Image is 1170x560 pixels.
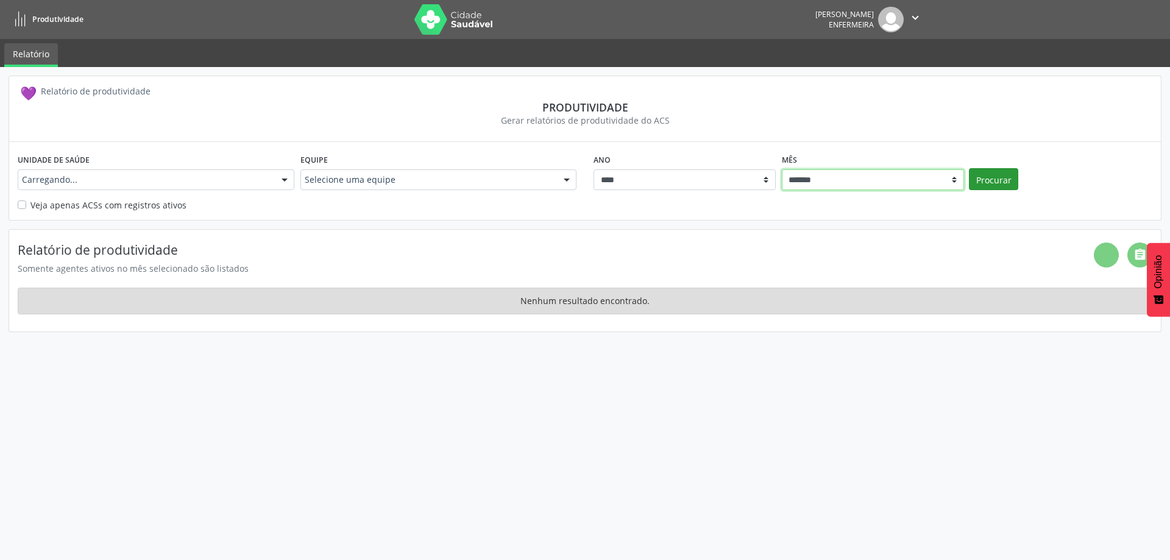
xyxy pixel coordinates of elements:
font: Relatório de produtividade [18,241,178,258]
font: Veja apenas ACSs com registros ativos [30,199,186,211]
font: Equipe [300,155,328,165]
font: [PERSON_NAME] [815,9,874,19]
img: imagem [878,7,904,32]
font:  [909,11,922,24]
font: Relatório de produtividade [41,85,151,97]
font: aplicativos [927,12,1161,34]
button: Feedback - Mostrar pesquisa [1147,243,1170,317]
font: Opinião [1153,255,1163,289]
button: aplicativos [927,5,1161,34]
font: Procurar [976,174,1012,186]
font: Gerar relatórios de produtividade do ACS [501,115,670,126]
button: Procurar [969,168,1018,190]
font: Unidade de saúde [18,155,90,165]
a: Relatório [4,43,58,67]
font: Produtividade [32,14,83,24]
font: Enfermeira [829,19,874,30]
a: Produtividade [9,9,83,29]
font: Relatório [13,48,49,60]
button:  [904,7,927,32]
font: Carregando... [22,174,77,185]
font: Mês [782,155,797,165]
font: Produtividade [542,100,628,115]
font: Ano [594,155,611,165]
font: Somente agentes ativos no mês selecionado são listados [18,263,249,274]
a: 💜 Relatório de produtividade [18,83,152,101]
font: Nenhum resultado encontrado. [520,295,650,307]
font: 💜 [20,85,37,98]
font: Selecione uma equipe [305,174,395,185]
